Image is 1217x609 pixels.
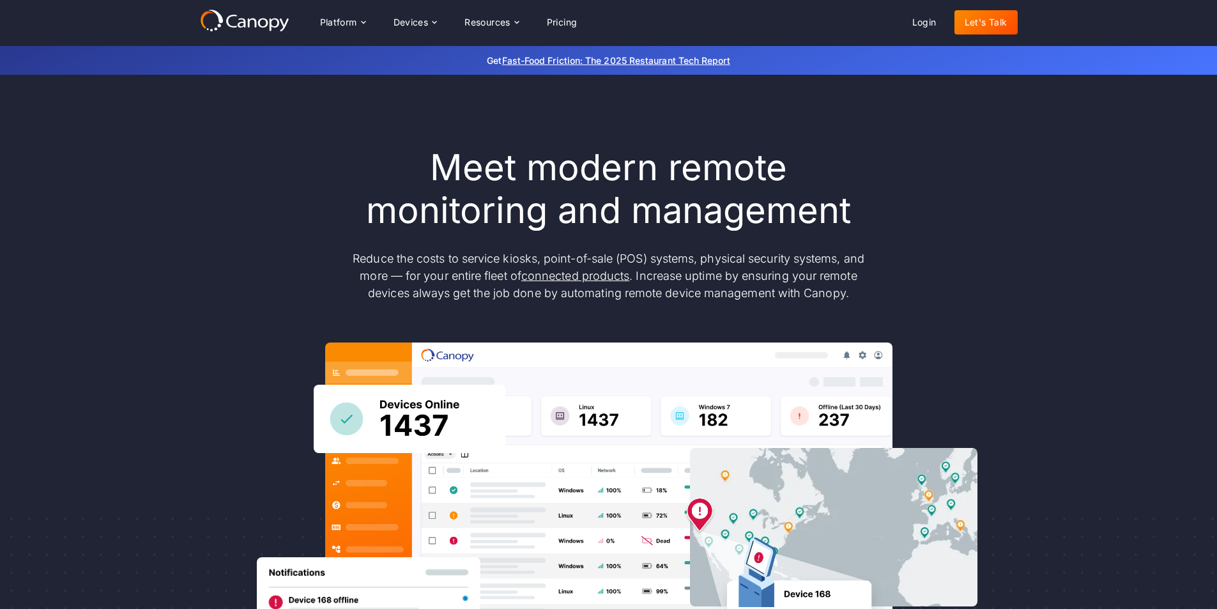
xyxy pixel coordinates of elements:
img: Canopy sees how many devices are online [314,385,505,453]
a: Pricing [537,10,588,35]
div: Resources [464,18,510,27]
a: Let's Talk [954,10,1018,35]
div: Platform [320,18,357,27]
div: Resources [454,10,528,35]
p: Reduce the costs to service kiosks, point-of-sale (POS) systems, physical security systems, and m... [341,250,877,302]
p: Get [296,54,922,67]
div: Platform [310,10,376,35]
a: Fast-Food Friction: The 2025 Restaurant Tech Report [502,55,730,66]
a: Login [902,10,947,35]
div: Devices [383,10,447,35]
h1: Meet modern remote monitoring and management [341,146,877,232]
a: connected products [521,269,629,282]
div: Devices [394,18,429,27]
